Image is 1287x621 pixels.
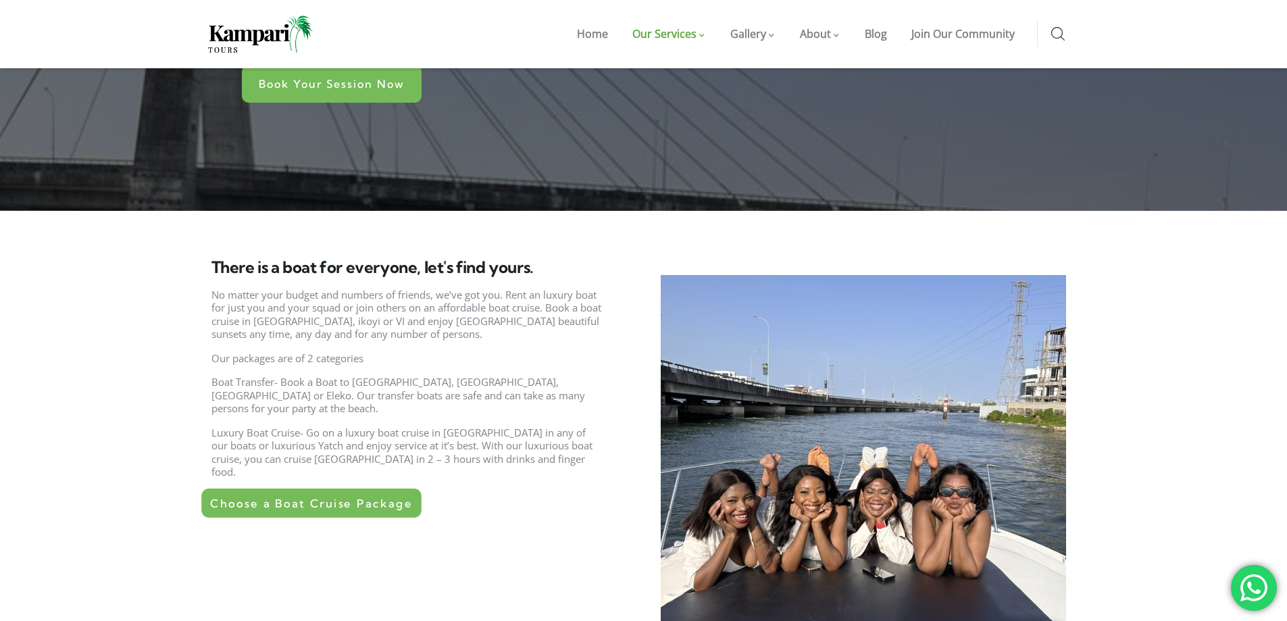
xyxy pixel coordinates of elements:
span: Our Services [632,26,697,41]
p: No matter your budget and numbers of friends, we’ve got you. Rent an luxury boat for just you and... [211,289,604,341]
div: 'Get [1231,565,1277,611]
p: Luxury Boat Cruise- Go on a luxury boat cruise in [GEOGRAPHIC_DATA] in any of our boats or luxuri... [211,426,604,479]
span: Gallery [730,26,766,41]
span: Book Your Session Now [259,78,405,89]
a: Book Your Session Now [242,65,422,103]
span: Choose a Boat Cruise Package [210,497,412,509]
p: Our packages are of 2 categories [211,352,604,366]
span: Home [577,26,608,41]
p: Boat Transfer- Book a Boat to [GEOGRAPHIC_DATA], [GEOGRAPHIC_DATA], [GEOGRAPHIC_DATA] or Eleko. O... [211,376,604,416]
span: About [800,26,831,41]
span: Join Our Community [911,26,1015,41]
h3: There is a boat for everyone, let's find yours. [211,259,637,275]
span: Blog [865,26,887,41]
a: Choose a Boat Cruise Package [201,489,422,518]
img: Home [208,16,313,53]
